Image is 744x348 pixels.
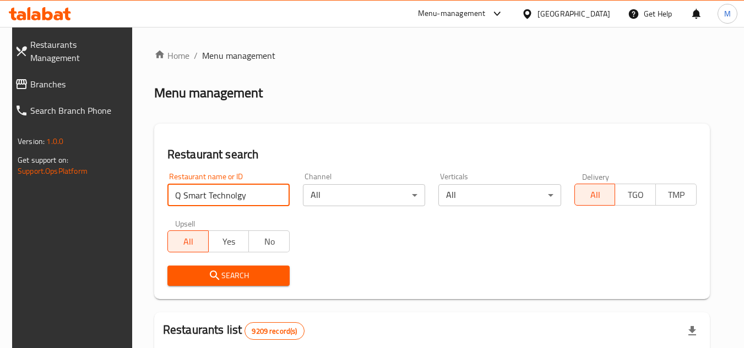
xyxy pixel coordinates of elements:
button: TGO [615,184,656,206]
nav: breadcrumb [154,49,710,62]
li: / [194,49,198,62]
span: Version: [18,134,45,148]
a: Branches [6,71,137,97]
span: 9209 record(s) [245,326,303,336]
div: Export file [679,318,705,344]
h2: Menu management [154,84,263,102]
div: Menu-management [418,7,486,20]
button: TMP [655,184,697,206]
div: Total records count [245,322,304,340]
div: All [438,184,561,206]
span: Menu management [202,49,275,62]
h2: Restaurants list [163,322,305,340]
span: Branches [30,78,128,91]
label: Delivery [582,173,610,180]
span: Search [176,269,281,283]
span: Restaurants Management [30,38,128,64]
span: Search Branch Phone [30,104,128,117]
button: Search [167,266,290,286]
input: Search for restaurant name or ID.. [167,184,290,206]
span: Get support on: [18,153,68,167]
a: Search Branch Phone [6,97,137,124]
span: TMP [660,187,692,203]
button: All [574,184,616,206]
span: No [253,234,285,250]
h2: Restaurant search [167,146,697,163]
span: All [172,234,204,250]
span: Yes [213,234,245,250]
div: All [303,184,425,206]
a: Restaurants Management [6,31,137,71]
span: M [724,8,731,20]
span: TGO [620,187,651,203]
button: All [167,230,209,252]
a: Home [154,49,189,62]
div: [GEOGRAPHIC_DATA] [537,8,610,20]
a: Support.OpsPlatform [18,164,88,178]
label: Upsell [175,219,195,227]
button: No [248,230,290,252]
span: 1.0.0 [46,134,63,148]
button: Yes [208,230,249,252]
span: All [579,187,611,203]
